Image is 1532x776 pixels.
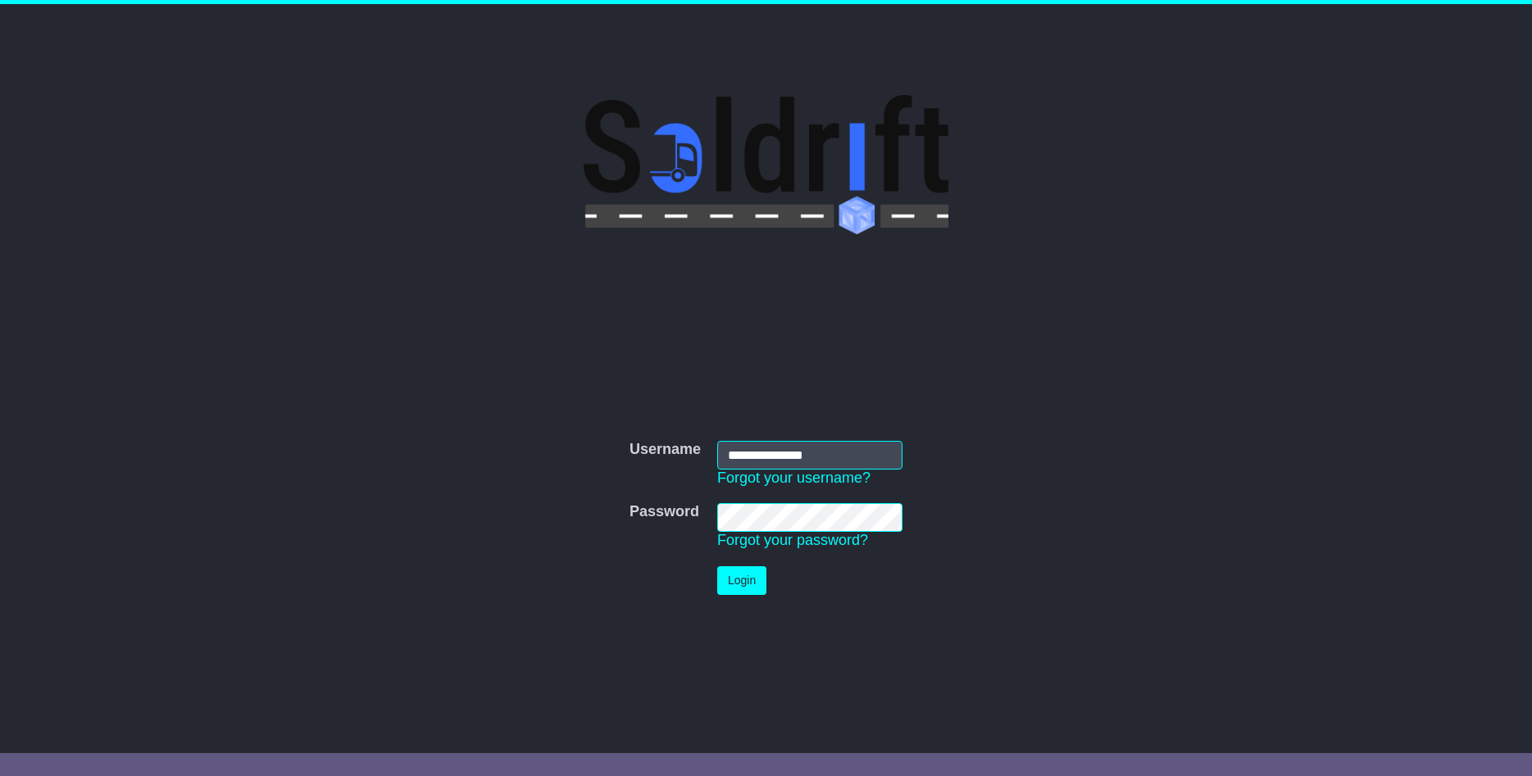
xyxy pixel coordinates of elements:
img: Soldrift Pty Ltd [584,95,948,234]
button: Login [717,566,766,595]
a: Forgot your password? [717,532,868,548]
a: Forgot your username? [717,470,871,486]
label: Username [630,441,701,459]
label: Password [630,503,699,521]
